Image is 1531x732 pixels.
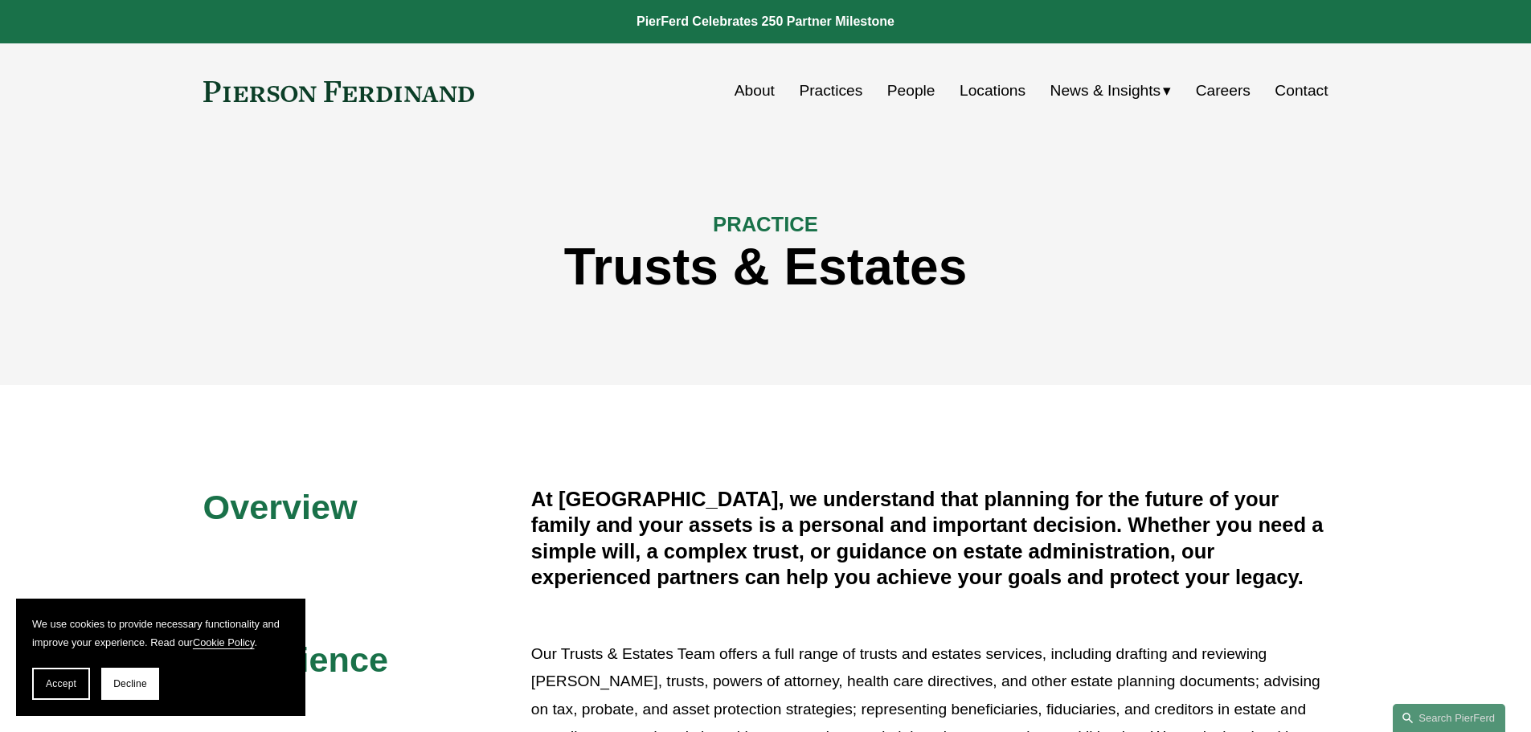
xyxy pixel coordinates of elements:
[203,238,1328,296] h1: Trusts & Estates
[46,678,76,689] span: Accept
[713,213,818,235] span: PRACTICE
[113,678,147,689] span: Decline
[193,636,255,648] a: Cookie Policy
[1050,77,1161,105] span: News & Insights
[32,615,289,652] p: We use cookies to provide necessary functionality and improve your experience. Read our .
[1393,704,1505,732] a: Search this site
[203,488,358,526] span: Overview
[735,76,775,106] a: About
[887,76,935,106] a: People
[32,668,90,700] button: Accept
[1050,76,1172,106] a: folder dropdown
[531,486,1328,591] h4: At [GEOGRAPHIC_DATA], we understand that planning for the future of your family and your assets i...
[1196,76,1251,106] a: Careers
[16,599,305,716] section: Cookie banner
[799,76,862,106] a: Practices
[101,668,159,700] button: Decline
[960,76,1025,106] a: Locations
[1275,76,1328,106] a: Contact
